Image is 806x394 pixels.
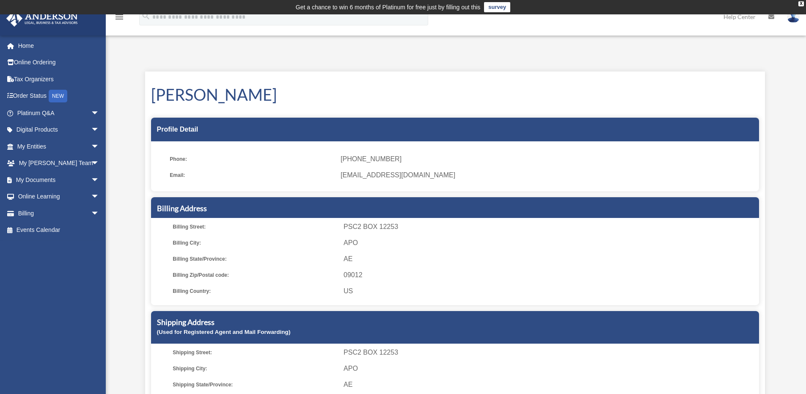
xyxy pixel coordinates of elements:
[91,121,108,139] span: arrow_drop_down
[151,83,759,106] h1: [PERSON_NAME]
[798,1,804,6] div: close
[344,269,756,281] span: 09012
[91,105,108,122] span: arrow_drop_down
[173,347,338,358] span: Shipping Street:
[6,222,112,239] a: Events Calendar
[6,71,112,88] a: Tax Organizers
[91,188,108,206] span: arrow_drop_down
[6,37,112,54] a: Home
[141,11,151,21] i: search
[344,221,756,233] span: PSC2 BOX 12253
[6,54,112,71] a: Online Ordering
[173,269,338,281] span: Billing Zip/Postal code:
[6,171,112,188] a: My Documentsarrow_drop_down
[344,347,756,358] span: PSC2 BOX 12253
[4,10,80,27] img: Anderson Advisors Platinum Portal
[170,169,335,181] span: Email:
[484,2,510,12] a: survey
[157,329,291,335] small: (Used for Registered Agent and Mail Forwarding)
[344,379,756,391] span: AE
[344,285,756,297] span: US
[173,221,338,233] span: Billing Street:
[157,203,753,214] h5: Billing Address
[170,153,335,165] span: Phone:
[173,285,338,297] span: Billing Country:
[341,153,753,165] span: [PHONE_NUMBER]
[6,188,112,205] a: Online Learningarrow_drop_down
[6,138,112,155] a: My Entitiesarrow_drop_down
[157,317,753,328] h5: Shipping Address
[114,12,124,22] i: menu
[173,237,338,249] span: Billing City:
[344,253,756,265] span: AE
[6,155,112,172] a: My [PERSON_NAME] Teamarrow_drop_down
[91,205,108,222] span: arrow_drop_down
[787,11,800,23] img: User Pic
[91,138,108,155] span: arrow_drop_down
[344,237,756,249] span: APO
[173,379,338,391] span: Shipping State/Province:
[6,88,112,105] a: Order StatusNEW
[91,155,108,172] span: arrow_drop_down
[173,363,338,375] span: Shipping City:
[114,15,124,22] a: menu
[173,253,338,265] span: Billing State/Province:
[151,118,759,141] div: Profile Detail
[91,171,108,189] span: arrow_drop_down
[344,363,756,375] span: APO
[341,169,753,181] span: [EMAIL_ADDRESS][DOMAIN_NAME]
[49,90,67,102] div: NEW
[6,105,112,121] a: Platinum Q&Aarrow_drop_down
[6,205,112,222] a: Billingarrow_drop_down
[6,121,112,138] a: Digital Productsarrow_drop_down
[296,2,481,12] div: Get a chance to win 6 months of Platinum for free just by filling out this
